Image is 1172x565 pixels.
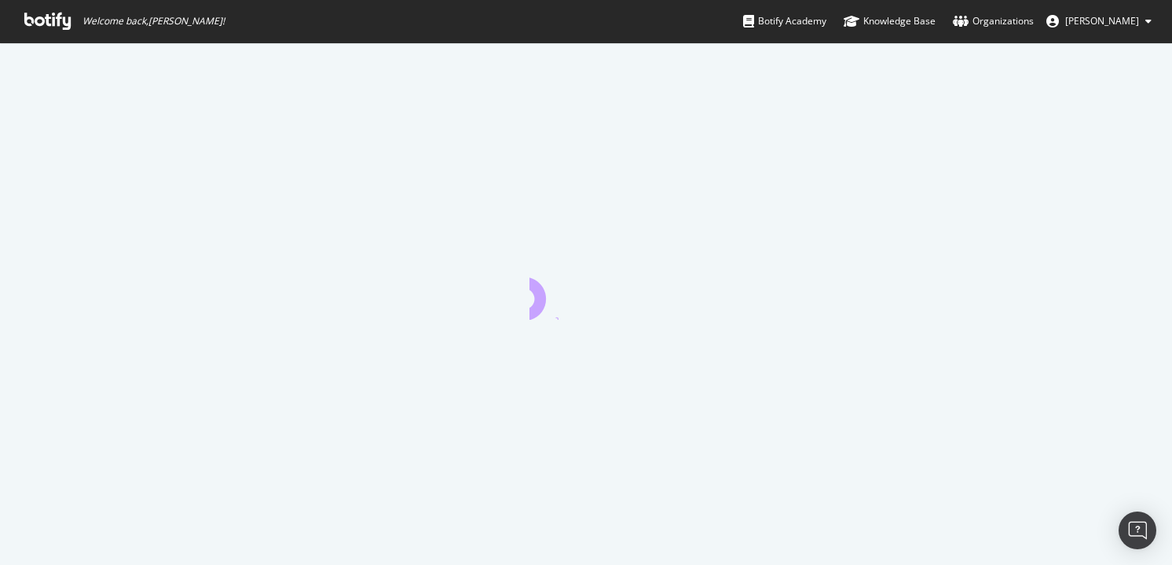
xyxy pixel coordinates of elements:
span: Jenna Poczik [1065,14,1139,28]
div: animation [529,263,643,320]
div: Open Intercom Messenger [1119,512,1156,549]
div: Organizations [953,13,1034,29]
button: [PERSON_NAME] [1034,9,1164,34]
div: Botify Academy [743,13,826,29]
div: Knowledge Base [844,13,936,29]
span: Welcome back, [PERSON_NAME] ! [82,15,225,28]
